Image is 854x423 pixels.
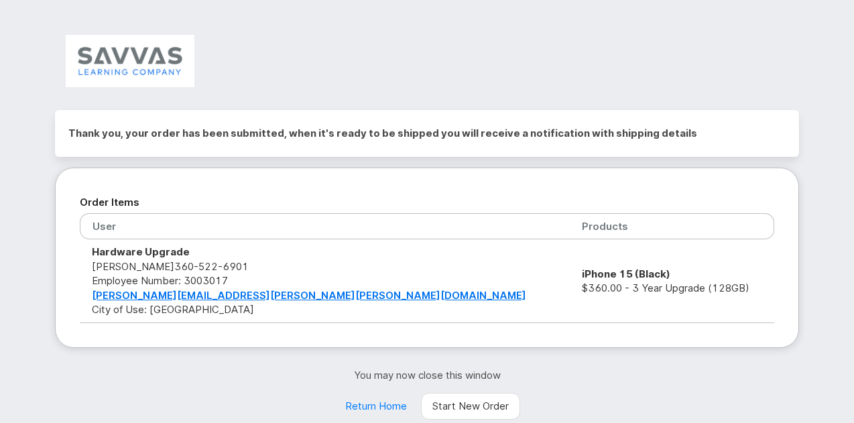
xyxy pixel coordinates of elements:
a: [PERSON_NAME][EMAIL_ADDRESS][PERSON_NAME][PERSON_NAME][DOMAIN_NAME] [92,289,526,302]
strong: iPhone 15 (Black) [582,267,670,280]
strong: Hardware Upgrade [92,245,190,258]
th: Products [570,213,774,239]
td: [PERSON_NAME] City of Use: [GEOGRAPHIC_DATA] [80,239,570,322]
td: $360.00 - 3 Year Upgrade (128GB) [570,239,774,322]
span: 6901 [218,260,249,273]
span: Employee Number: 3003017 [92,274,228,287]
span: 360 [174,260,249,273]
img: Savvas Learning Company LLC [66,35,194,87]
th: User [80,213,570,239]
h2: Thank you, your order has been submitted, when it's ready to be shipped you will receive a notifi... [68,123,786,143]
a: Return Home [334,393,418,420]
p: You may now close this window [55,368,799,382]
span: 522 [194,260,218,273]
h2: Order Items [80,192,774,213]
a: Start New Order [421,393,520,420]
